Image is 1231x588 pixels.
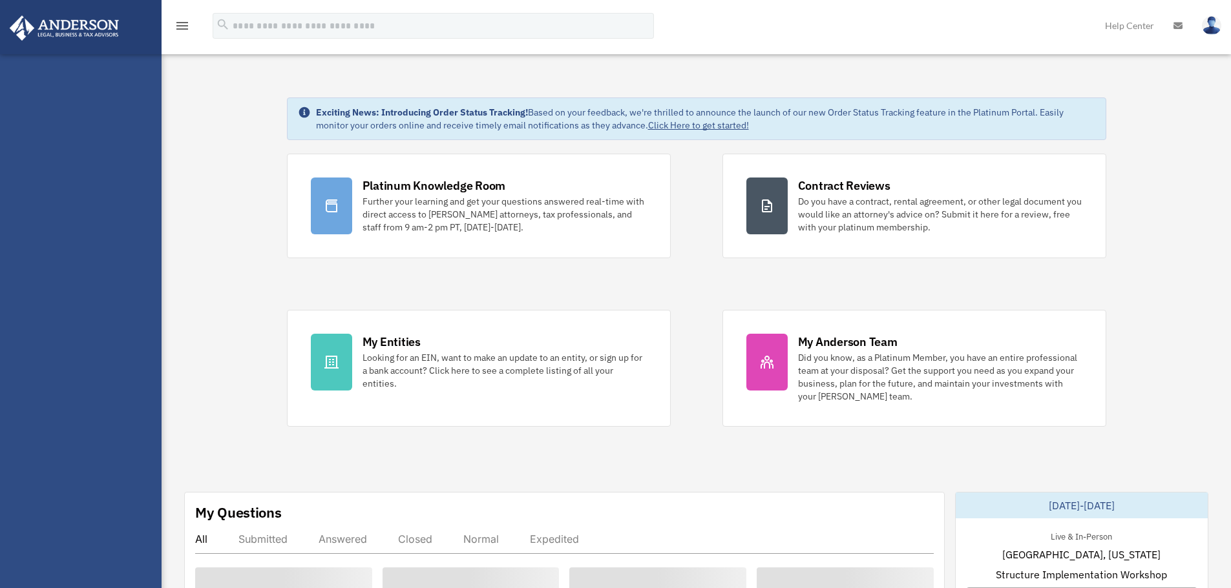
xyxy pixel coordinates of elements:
[363,334,421,350] div: My Entities
[798,195,1082,234] div: Do you have a contract, rental agreement, or other legal document you would like an attorney's ad...
[398,532,432,545] div: Closed
[722,154,1106,258] a: Contract Reviews Do you have a contract, rental agreement, or other legal document you would like...
[1202,16,1221,35] img: User Pic
[174,23,190,34] a: menu
[798,334,898,350] div: My Anderson Team
[287,154,671,258] a: Platinum Knowledge Room Further your learning and get your questions answered real-time with dire...
[648,119,749,131] a: Click Here to get started!
[996,567,1167,582] span: Structure Implementation Workshop
[238,532,288,545] div: Submitted
[174,18,190,34] i: menu
[287,310,671,427] a: My Entities Looking for an EIN, want to make an update to an entity, or sign up for a bank accoun...
[363,195,647,234] div: Further your learning and get your questions answered real-time with direct access to [PERSON_NAM...
[798,177,890,194] div: Contract Reviews
[316,106,1095,132] div: Based on your feedback, we're thrilled to announce the launch of our new Order Status Tracking fe...
[195,503,282,522] div: My Questions
[6,15,123,41] img: Anderson Advisors Platinum Portal
[319,532,367,545] div: Answered
[363,177,506,194] div: Platinum Knowledge Room
[195,532,207,545] div: All
[463,532,499,545] div: Normal
[956,492,1208,518] div: [DATE]-[DATE]
[216,17,230,32] i: search
[1002,547,1161,562] span: [GEOGRAPHIC_DATA], [US_STATE]
[530,532,579,545] div: Expedited
[798,351,1082,403] div: Did you know, as a Platinum Member, you have an entire professional team at your disposal? Get th...
[1040,529,1122,542] div: Live & In-Person
[363,351,647,390] div: Looking for an EIN, want to make an update to an entity, or sign up for a bank account? Click her...
[722,310,1106,427] a: My Anderson Team Did you know, as a Platinum Member, you have an entire professional team at your...
[316,106,528,118] strong: Exciting News: Introducing Order Status Tracking!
